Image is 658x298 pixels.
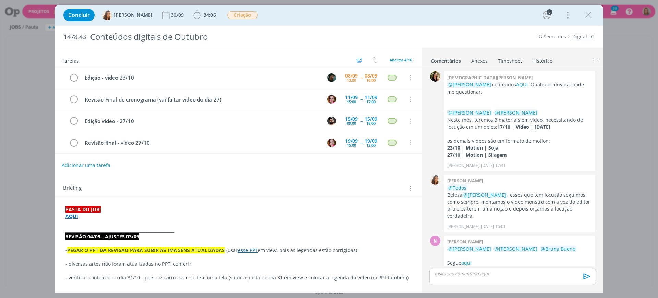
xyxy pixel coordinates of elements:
[541,10,552,21] button: 8
[448,109,491,116] span: @[PERSON_NAME]
[345,95,358,100] div: 11/09
[447,117,592,131] p: Neste mês, teremos 3 materiais em vídeo, necessitando de locução em um deles:
[366,78,376,82] div: 16:00
[481,163,506,169] span: [DATE] 17:41
[192,10,218,21] button: 34:06
[63,9,95,21] button: Concluir
[547,9,552,15] div: 8
[87,28,370,45] div: Conteúdos digitais de Outubro
[326,94,337,104] button: B
[55,5,603,293] div: dialog
[63,184,82,193] span: Briefing
[65,247,67,253] strong: -
[430,236,440,246] div: N
[82,73,321,82] div: Edição - vídeo 23/10
[366,121,376,125] div: 18:00
[471,58,488,64] div: Anexos
[360,75,362,80] span: --
[447,192,592,220] p: Beleza , esses que tem locução seguimos como sempre, montamos o vídeo monstro com a voz do editor...
[481,224,506,230] span: [DATE] 16:01
[448,184,466,191] span: @Todos
[326,116,337,126] button: B
[516,81,528,88] a: AQUI
[171,13,185,17] div: 30/09
[447,163,479,169] p: [PERSON_NAME]
[447,152,507,158] strong: 27/10 | Motion | Silagem
[447,138,592,144] p: os demais vídeos são em formato de motion:
[345,73,358,78] div: 08/09
[65,274,412,281] p: - verificar conteúdo do dia 31/10 - pois diz carrossel e só tem uma tela (subir a pasta do dia 31...
[366,143,376,147] div: 12:00
[64,33,86,41] span: 1478.43
[541,246,575,252] span: @Bruna Bueno
[102,10,153,20] button: V[PERSON_NAME]
[204,12,216,18] span: 34:06
[360,140,362,145] span: --
[447,224,479,230] p: [PERSON_NAME]
[430,71,440,82] img: C
[365,95,377,100] div: 11/09
[65,233,139,240] strong: REVISÃO 04/09 - AJUSTES 03/09
[536,33,566,40] a: LG Sementes
[82,117,321,126] div: Edição vídeo - 27/10
[347,78,356,82] div: 13:00
[495,246,537,252] span: @[PERSON_NAME]
[102,10,112,20] img: V
[347,143,356,147] div: 15:00
[82,139,321,147] div: Revisão final - vídeo 27/10
[62,56,79,64] span: Tarefas
[65,213,78,219] a: AQUI
[365,73,377,78] div: 08/09
[82,95,321,104] div: Revisão Final do cronograma (vai faltar vídeo do dia 27)
[68,12,90,18] span: Concluir
[345,139,358,143] div: 19/09
[327,73,336,82] img: K
[447,81,592,95] p: conteúdos . Qualquer dúvida, pode me questionar.
[227,11,258,20] button: Criação
[365,117,377,121] div: 15/09
[345,117,358,121] div: 15/09
[430,55,461,64] a: Comentários
[326,72,337,83] button: K
[447,178,483,184] b: [PERSON_NAME]
[227,11,258,19] span: Criação
[360,97,362,102] span: --
[65,247,412,254] p: (usar em view, pois as legendas estão corrigidas)
[347,100,356,104] div: 15:00
[532,55,553,64] a: Histórico
[238,247,258,253] a: esse PPT
[447,239,483,245] b: [PERSON_NAME]
[447,144,498,151] strong: 23/10 | Motion | Soja
[65,227,174,233] strong: _____________________________________________________
[327,139,336,147] img: B
[114,13,153,17] span: [PERSON_NAME]
[365,139,377,143] div: 19/09
[497,123,550,130] strong: 17/10 | Vídeo | [DATE]
[447,74,533,81] b: [DEMOGRAPHIC_DATA][PERSON_NAME]
[67,247,225,253] strong: PEGAR O PPT DA REVISÃO PARA SUBIR AS IMAGENS ATUALIZADAS
[360,119,362,123] span: --
[448,246,491,252] span: @[PERSON_NAME]
[327,117,336,125] img: B
[498,55,522,64] a: Timesheet
[447,260,592,266] p: Segue
[572,33,594,40] a: Digital LG
[461,260,472,266] a: aqui
[366,100,376,104] div: 17:00
[390,57,412,62] span: Abertas 4/16
[65,206,101,213] strong: PASTA DO JOB:
[373,57,377,63] img: arrow-down-up.svg
[326,138,337,148] button: B
[495,109,537,116] span: @[PERSON_NAME]
[61,159,111,171] button: Adicionar uma tarefa
[430,175,440,185] img: V
[463,192,506,198] span: @[PERSON_NAME]
[448,81,491,88] span: @[PERSON_NAME]
[327,95,336,104] img: B
[347,121,356,125] div: 09:00
[65,261,412,267] p: - diversas artes não foram atualizadas no PPT, conferir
